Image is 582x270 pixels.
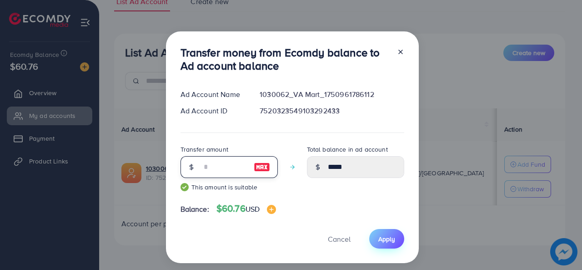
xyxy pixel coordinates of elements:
[307,145,388,154] label: Total balance in ad account
[181,183,278,192] small: This amount is suitable
[328,234,351,244] span: Cancel
[369,229,404,249] button: Apply
[181,183,189,191] img: guide
[316,229,362,249] button: Cancel
[252,89,411,100] div: 1030062_VA Mart_1750961786112
[173,106,253,116] div: Ad Account ID
[378,234,395,244] span: Apply
[181,145,228,154] label: Transfer amount
[173,89,253,100] div: Ad Account Name
[216,203,276,214] h4: $60.76
[246,204,260,214] span: USD
[181,204,209,214] span: Balance:
[267,205,276,214] img: image
[181,46,390,72] h3: Transfer money from Ecomdy balance to Ad account balance
[252,106,411,116] div: 7520323549103292433
[254,162,270,173] img: image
